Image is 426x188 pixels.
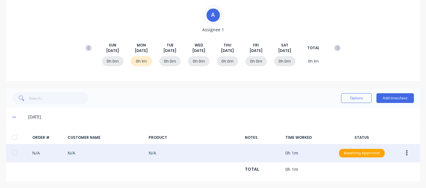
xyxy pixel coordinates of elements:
[250,48,262,53] span: [DATE]
[159,56,181,66] div: 0h 0m
[217,56,238,66] div: 0h 0m
[149,135,240,140] div: PRODUCT
[192,48,205,53] span: [DATE]
[376,93,414,103] button: Add timesheet
[274,56,295,66] div: 0h 0m
[28,114,414,120] div: [DATE]
[135,48,148,53] span: [DATE]
[285,135,331,140] div: TIME WORKED
[307,45,319,51] span: TOTAL
[281,43,288,48] span: SAT
[336,135,388,140] div: STATUS
[188,56,209,66] div: 0h 0m
[341,93,371,103] button: Options
[102,56,123,66] div: 0h 0m
[221,48,234,53] span: [DATE]
[224,43,231,48] span: THU
[339,149,385,158] button: Awaiting Approval
[339,149,385,157] div: Awaiting Approval
[167,43,174,48] span: TUE
[109,43,116,48] span: SUN
[106,48,119,53] span: [DATE]
[202,26,224,33] span: Assignee 1
[245,135,280,140] div: NOTES
[137,43,146,48] span: MON
[68,135,144,140] div: CUSTOMER NAME
[29,92,89,104] input: Search...
[206,8,221,23] div: A
[131,56,152,66] div: 0h 1m
[32,135,63,140] div: ORDER #
[164,48,176,53] span: [DATE]
[253,43,259,48] span: FRI
[194,43,203,48] span: WED
[245,56,267,66] div: 0h 0m
[303,56,324,66] div: 0h 1m
[278,48,291,53] span: [DATE]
